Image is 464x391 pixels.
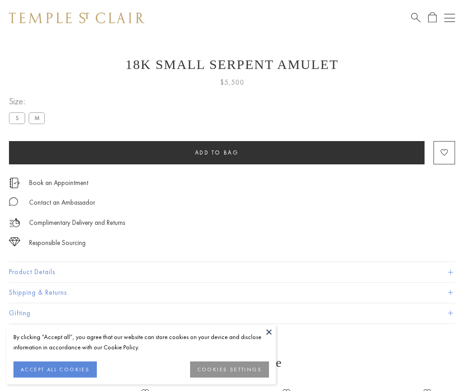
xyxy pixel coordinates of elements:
[29,237,86,249] div: Responsible Sourcing
[9,283,455,303] button: Shipping & Returns
[9,112,25,124] label: S
[9,94,48,109] span: Size:
[9,217,20,228] img: icon_delivery.svg
[444,13,455,23] button: Open navigation
[13,332,269,352] div: By clicking “Accept all”, you agree that our website can store cookies on your device and disclos...
[428,12,437,23] a: Open Shopping Bag
[29,197,95,208] div: Contact an Ambassador
[190,361,269,378] button: COOKIES SETTINGS
[29,178,88,188] a: Book an Appointment
[195,149,239,156] span: Add to bag
[29,112,45,124] label: M
[9,237,20,246] img: icon_sourcing.svg
[29,217,125,228] p: Complimentary Delivery and Returns
[9,178,20,188] img: icon_appointment.svg
[13,361,97,378] button: ACCEPT ALL COOKIES
[220,77,244,88] span: $5,500
[9,141,425,164] button: Add to bag
[9,262,455,282] button: Product Details
[9,13,144,23] img: Temple St. Clair
[9,57,455,72] h1: 18K Small Serpent Amulet
[9,197,18,206] img: MessageIcon-01_2.svg
[9,303,455,323] button: Gifting
[411,12,421,23] a: Search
